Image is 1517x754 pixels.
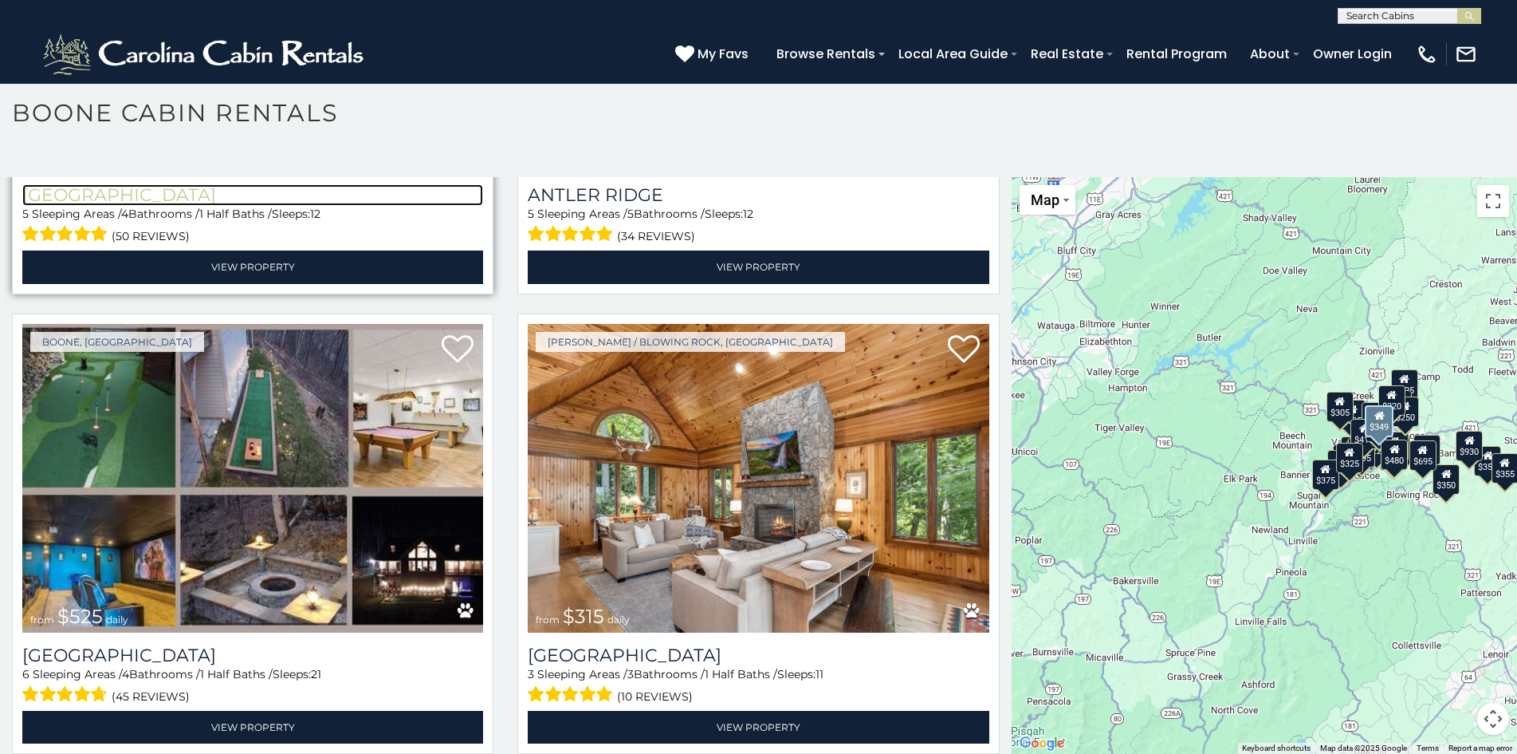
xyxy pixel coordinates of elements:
[768,40,883,68] a: Browse Rentals
[528,645,988,666] h3: Chimney Island
[743,207,753,221] span: 12
[1377,385,1405,415] div: $320
[627,207,634,221] span: 5
[1327,450,1354,480] div: $330
[1417,744,1439,752] a: Terms
[112,686,190,707] span: (45 reviews)
[1336,442,1363,472] div: $325
[1312,460,1339,490] div: $375
[1242,743,1311,754] button: Keyboard shortcuts
[1392,397,1419,427] div: $250
[22,184,483,206] h3: Diamond Creek Lodge
[1365,411,1392,441] div: $210
[1031,191,1059,208] span: Map
[627,667,634,681] span: 3
[30,614,54,626] span: from
[528,184,988,206] a: Antler Ridge
[698,44,749,64] span: My Favs
[22,645,483,666] a: [GEOGRAPHIC_DATA]
[528,711,988,744] a: View Property
[528,251,988,283] a: View Property
[617,686,693,707] span: (10 reviews)
[528,645,988,666] a: [GEOGRAPHIC_DATA]
[1391,369,1418,399] div: $525
[536,614,560,626] span: from
[1448,744,1512,752] a: Report a map error
[1242,40,1298,68] a: About
[1305,40,1400,68] a: Owner Login
[22,184,483,206] a: [GEOGRAPHIC_DATA]
[311,667,321,681] span: 21
[1362,402,1389,432] div: $565
[528,324,988,633] a: Chimney Island from $315 daily
[528,206,988,247] div: Sleeping Areas / Bathrooms / Sleeps:
[22,324,483,633] a: Wildlife Manor from $525 daily
[442,334,474,367] a: Add to favorites
[22,667,29,681] span: 6
[948,334,980,367] a: Add to favorites
[563,605,604,628] span: $315
[536,332,845,352] a: [PERSON_NAME] / Blowing Rock, [GEOGRAPHIC_DATA]
[528,666,988,707] div: Sleeping Areas / Bathrooms / Sleeps:
[1350,419,1377,449] div: $410
[1456,430,1483,460] div: $930
[1363,430,1390,460] div: $225
[528,324,988,633] img: Chimney Island
[1455,43,1477,65] img: mail-regular-white.png
[1381,440,1408,470] div: $480
[1020,185,1075,215] button: Change map style
[310,207,320,221] span: 12
[1416,43,1438,65] img: phone-regular-white.png
[22,711,483,744] a: View Property
[22,666,483,707] div: Sleeping Areas / Bathrooms / Sleeps:
[1381,431,1409,461] div: $395
[22,324,483,633] img: Wildlife Manor
[200,667,273,681] span: 1 Half Baths /
[1365,405,1393,437] div: $349
[199,207,272,221] span: 1 Half Baths /
[1326,391,1354,421] div: $305
[815,667,823,681] span: 11
[1477,703,1509,735] button: Map camera controls
[121,207,128,221] span: 4
[106,614,128,626] span: daily
[1409,440,1436,470] div: $695
[1016,733,1068,754] a: Open this area in Google Maps (opens a new window)
[40,30,371,78] img: White-1-2.png
[675,44,753,65] a: My Favs
[1118,40,1235,68] a: Rental Program
[890,40,1016,68] a: Local Area Guide
[22,251,483,283] a: View Property
[1433,464,1460,494] div: $350
[57,605,103,628] span: $525
[1474,445,1501,476] div: $355
[112,226,190,247] span: (50 reviews)
[1023,40,1111,68] a: Real Estate
[617,226,695,247] span: (34 reviews)
[122,667,129,681] span: 4
[1413,434,1440,464] div: $380
[607,614,630,626] span: daily
[705,667,777,681] span: 1 Half Baths /
[528,667,534,681] span: 3
[1016,733,1068,754] img: Google
[1477,185,1509,217] button: Toggle fullscreen view
[30,332,204,352] a: Boone, [GEOGRAPHIC_DATA]
[22,645,483,666] h3: Wildlife Manor
[1320,744,1407,752] span: Map data ©2025 Google
[22,206,483,247] div: Sleeping Areas / Bathrooms / Sleeps:
[22,207,29,221] span: 5
[1380,440,1407,470] div: $315
[528,207,534,221] span: 5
